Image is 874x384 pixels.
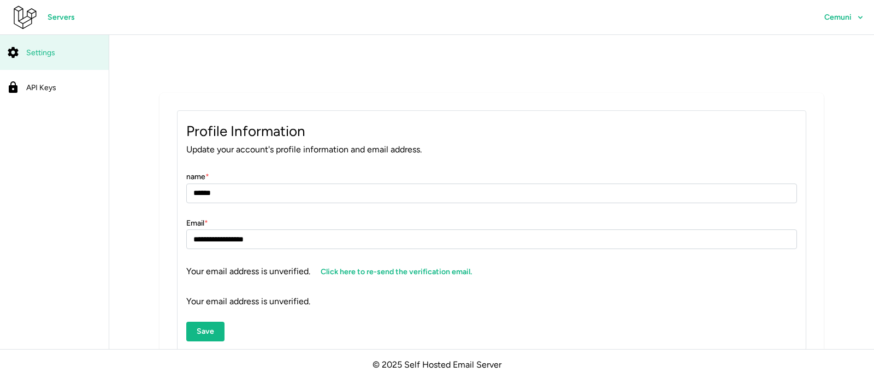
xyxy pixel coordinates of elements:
span: API Keys [26,83,56,92]
a: Servers [37,8,85,27]
label: Email [186,217,208,229]
span: Cemuni [824,14,852,21]
span: Click here to re-send the verification email. [321,263,472,281]
span: Save [197,322,214,341]
button: Cemuni [814,8,874,27]
span: Servers [48,8,75,27]
p: Update your account's profile information and email address. [186,143,797,157]
label: name [186,171,209,183]
button: Save [186,322,225,341]
p: Your email address is unverified. [186,295,797,309]
a: Click here to re-send the verification email. [310,262,482,282]
span: Settings [26,48,55,57]
p: Profile Information [186,120,797,143]
p: Your email address is unverified. [186,262,797,282]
